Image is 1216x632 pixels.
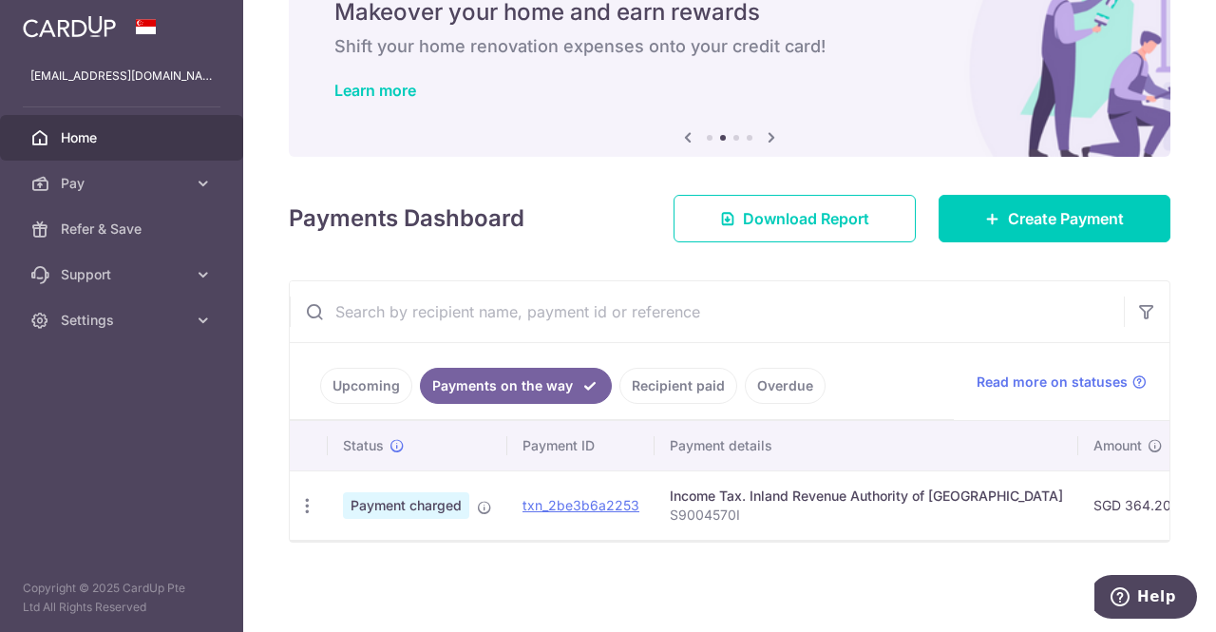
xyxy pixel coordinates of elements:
a: Read more on statuses [977,373,1147,392]
span: Support [61,265,186,284]
span: Read more on statuses [977,373,1128,392]
span: Create Payment [1008,207,1124,230]
a: Upcoming [320,368,412,404]
span: Refer & Save [61,220,186,239]
p: S9004570I [670,506,1063,525]
h4: Payments Dashboard [289,201,524,236]
input: Search by recipient name, payment id or reference [290,281,1124,342]
th: Payment details [655,421,1078,470]
td: SGD 364.20 [1078,470,1187,540]
a: txn_2be3b6a2253 [522,497,639,513]
span: Payment charged [343,492,469,519]
span: Settings [61,311,186,330]
span: Download Report [743,207,869,230]
span: Home [61,128,186,147]
div: Income Tax. Inland Revenue Authority of [GEOGRAPHIC_DATA] [670,487,1063,506]
span: Amount [1093,436,1142,455]
span: Status [343,436,384,455]
a: Payments on the way [420,368,612,404]
img: CardUp [23,15,116,38]
span: Pay [61,174,186,193]
a: Download Report [674,195,916,242]
a: Create Payment [939,195,1170,242]
a: Learn more [334,81,416,100]
th: Payment ID [507,421,655,470]
a: Overdue [745,368,826,404]
p: [EMAIL_ADDRESS][DOMAIN_NAME] [30,67,213,86]
h6: Shift your home renovation expenses onto your credit card! [334,35,1125,58]
a: Recipient paid [619,368,737,404]
iframe: Opens a widget where you can find more information [1094,575,1197,622]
